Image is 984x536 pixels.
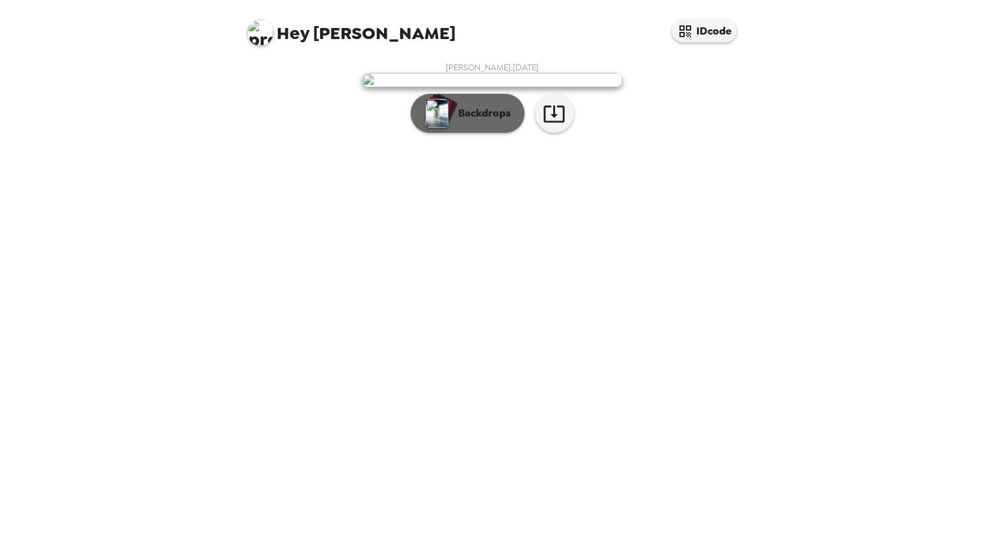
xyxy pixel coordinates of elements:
[446,62,539,73] span: [PERSON_NAME] , [DATE]
[672,20,737,42] button: IDcode
[411,94,525,133] button: Backdrops
[247,13,456,42] span: [PERSON_NAME]
[452,106,511,121] p: Backdrops
[362,73,622,87] img: user
[247,20,273,46] img: profile pic
[277,21,309,45] span: Hey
